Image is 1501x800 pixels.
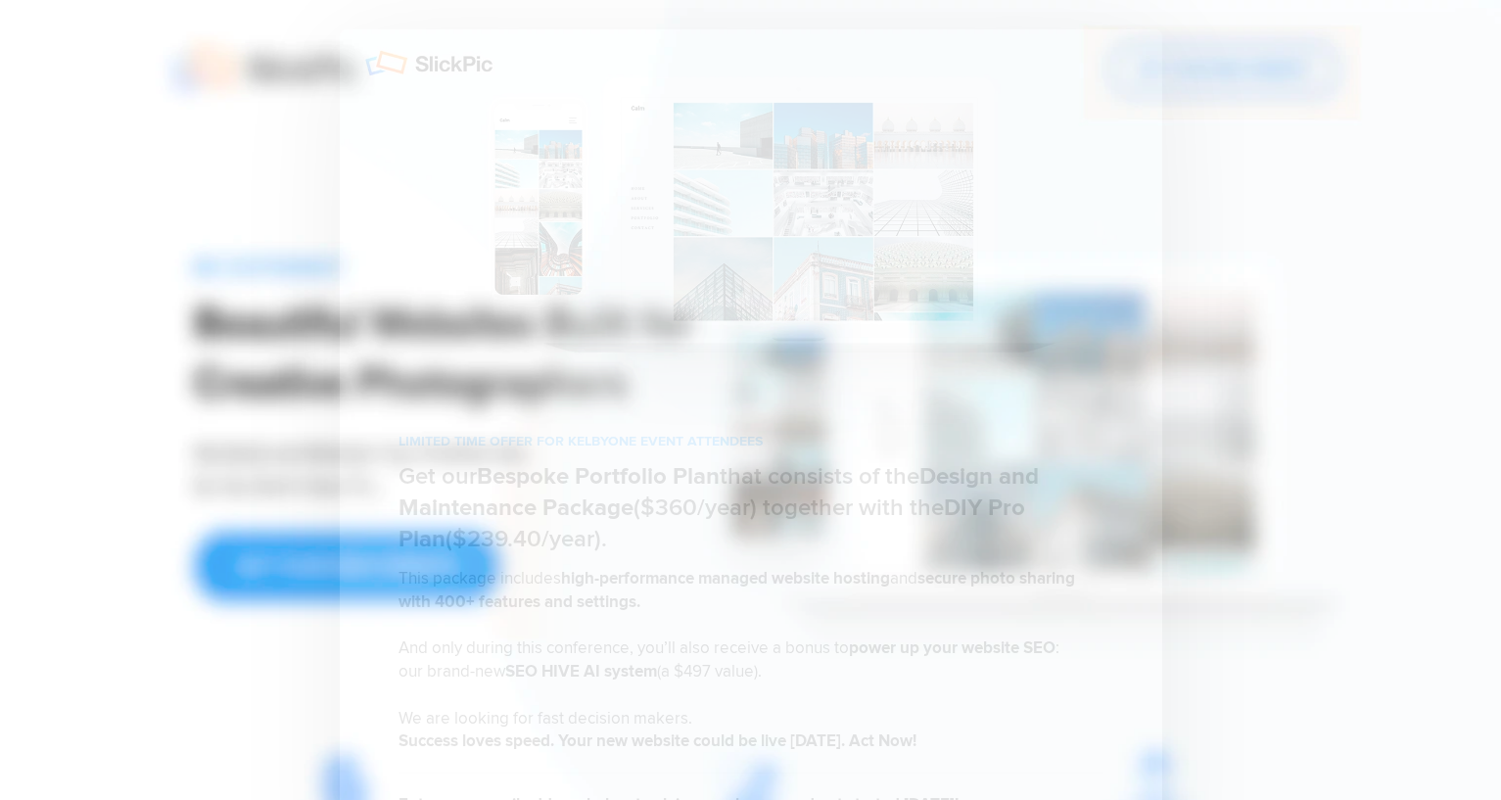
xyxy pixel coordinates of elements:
b: power up your website SEO [849,637,1055,658]
b: DIY Pro Plan [399,494,1025,553]
b: secure photo sharing with 400+ features and settings. [399,568,1075,612]
b: high-performance managed website hosting [561,568,890,588]
b: Success loves speed. Your new website could be live [DATE]. Act Now! [399,730,916,751]
h2: This package includes and And only during this conference, you’ll also receive a bonus to : our b... [399,567,1103,774]
b: Bespoke Portfolio Plan [477,462,720,491]
p: LIMITED TIME OFFER FOR KELBYONE EVENT ATTENDEES [399,432,1103,451]
b: SEO HIVE AI system [505,661,657,682]
span: Get our that consists of the ($360/year) together with the ($239.40/year). [399,462,1039,553]
b: Design and Maintenance Package [399,462,1039,522]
